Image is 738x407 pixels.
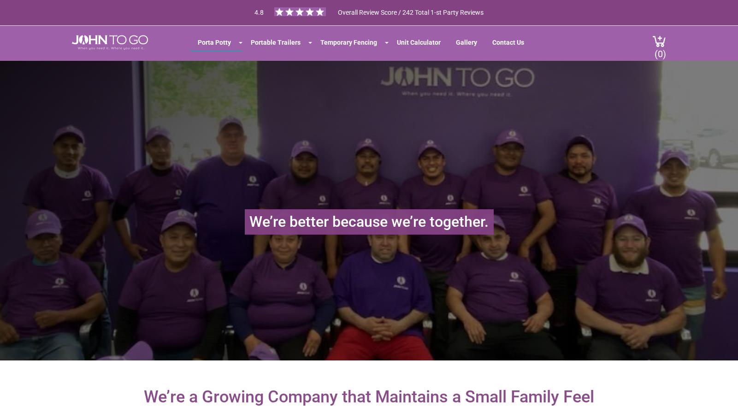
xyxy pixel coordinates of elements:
[652,35,666,47] img: cart a
[654,41,666,59] span: (0)
[245,209,494,235] h1: We’re better because we’re together.
[72,35,148,50] img: JOHN to go
[313,34,384,51] a: Temporary Fencing
[244,34,307,51] a: Portable Trailers
[191,34,238,51] a: Porta Potty
[485,34,531,51] a: Contact Us
[338,9,484,35] span: Overall Review Score / 242 Total 1-st Party Reviews
[449,34,484,51] a: Gallery
[701,370,738,407] button: Live Chat
[390,34,448,51] a: Unit Calculator
[254,9,264,16] span: 4.8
